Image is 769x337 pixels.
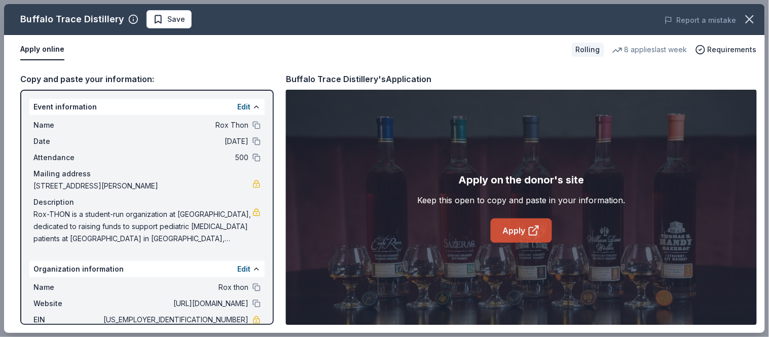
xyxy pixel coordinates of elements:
div: Event information [29,99,265,115]
button: Edit [237,101,250,113]
button: Save [147,10,192,28]
div: Buffalo Trace Distillery's Application [286,72,431,86]
span: [URL][DOMAIN_NAME] [101,297,248,310]
span: Attendance [33,152,101,164]
a: Apply [491,218,552,243]
span: Requirements [708,44,757,56]
button: Edit [237,263,250,275]
button: Apply online [20,39,64,60]
div: Organization information [29,261,265,277]
div: 8 applies last week [612,44,687,56]
span: Rox Thon [101,119,248,131]
button: Report a mistake [665,14,737,26]
span: Save [167,13,185,25]
span: [DATE] [101,135,248,147]
div: Description [33,196,261,208]
span: Rox-THON is a student-run organization at [GEOGRAPHIC_DATA], dedicated to raising funds to suppor... [33,208,252,245]
span: Name [33,281,101,293]
span: Date [33,135,101,147]
span: EIN [33,314,101,326]
div: Buffalo Trace Distillery [20,11,124,27]
span: Name [33,119,101,131]
span: 500 [101,152,248,164]
span: Rox thon [101,281,248,293]
span: [US_EMPLOYER_IDENTIFICATION_NUMBER] [101,314,248,326]
div: Keep this open to copy and paste in your information. [418,194,626,206]
span: Website [33,297,101,310]
div: Copy and paste your information: [20,72,274,86]
div: Mailing address [33,168,261,180]
button: Requirements [695,44,757,56]
div: Apply on the donor's site [458,172,584,188]
span: [STREET_ADDRESS][PERSON_NAME] [33,180,252,192]
div: Rolling [572,43,604,57]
